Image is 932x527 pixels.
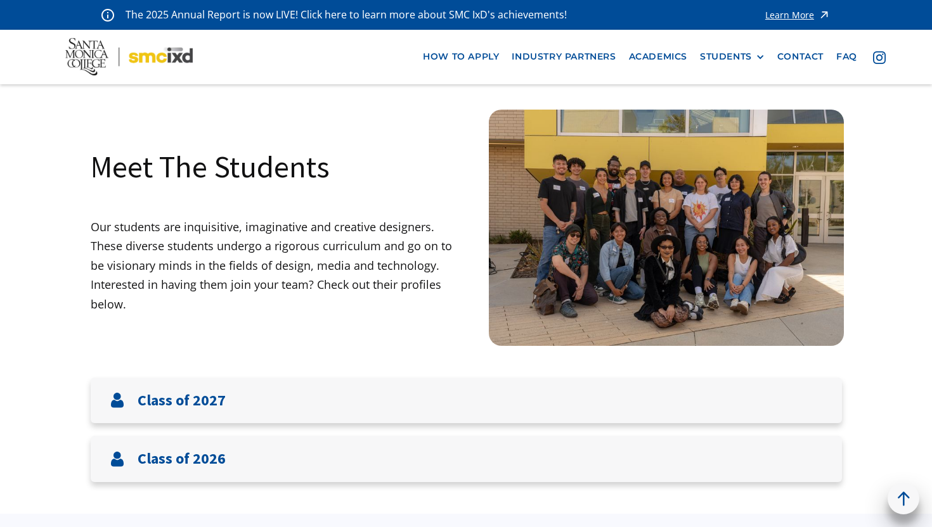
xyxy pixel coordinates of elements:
[765,11,814,20] div: Learn More
[138,391,226,410] h3: Class of 2027
[873,51,886,64] img: icon - instagram
[138,450,226,468] h3: Class of 2026
[126,6,568,23] p: The 2025 Annual Report is now LIVE! Click here to learn more about SMC IxD's achievements!
[417,45,505,68] a: how to apply
[623,45,694,68] a: Academics
[110,452,125,467] img: User icon
[91,147,330,186] h1: Meet The Students
[101,8,114,22] img: icon - information - alert
[700,51,765,62] div: STUDENTS
[888,483,919,514] a: back to top
[700,51,752,62] div: STUDENTS
[771,45,830,68] a: contact
[505,45,622,68] a: industry partners
[818,6,831,23] img: icon - arrow - alert
[91,217,467,314] p: Our students are inquisitive, imaginative and creative designers. These diverse students undergo ...
[110,393,125,408] img: User icon
[65,38,193,75] img: Santa Monica College - SMC IxD logo
[830,45,864,68] a: faq
[765,6,831,23] a: Learn More
[489,110,844,346] img: Santa Monica College IxD Students engaging with industry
